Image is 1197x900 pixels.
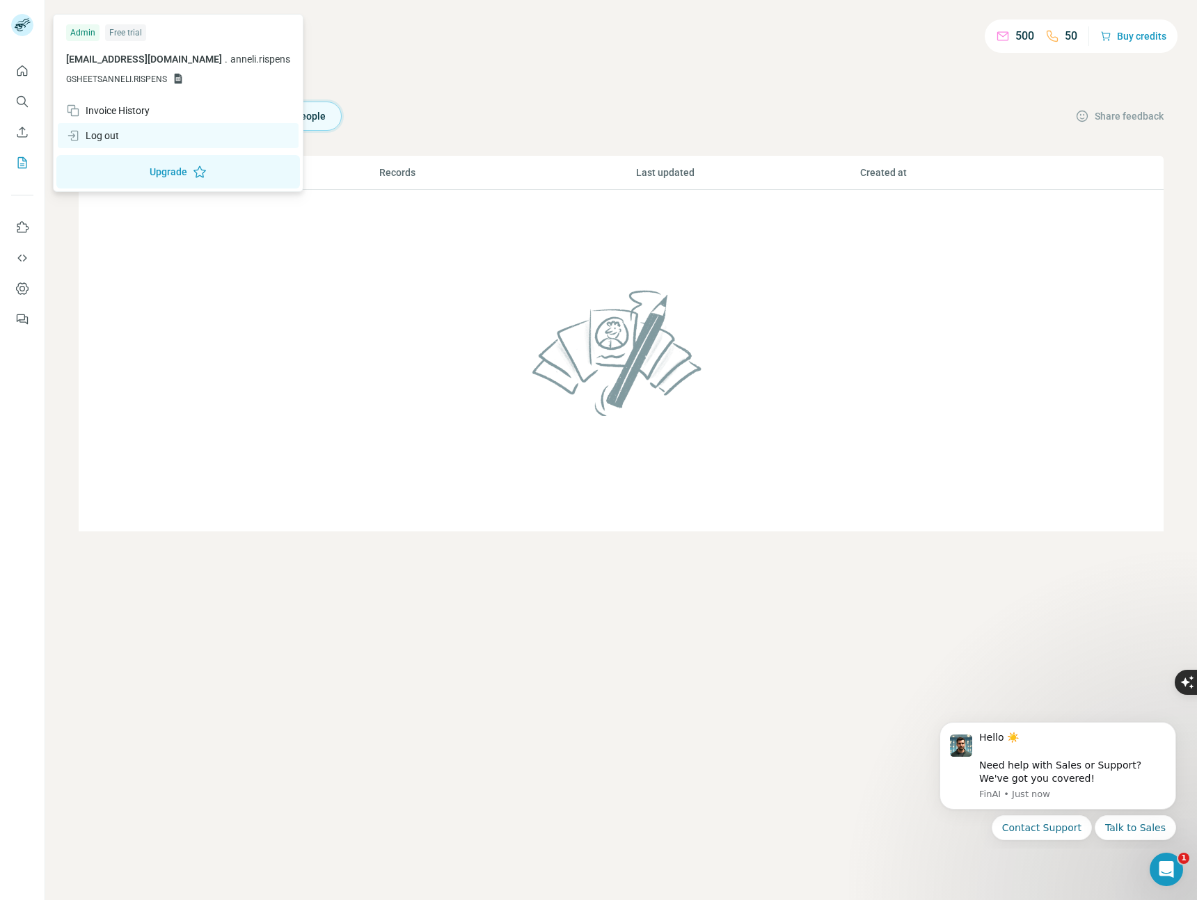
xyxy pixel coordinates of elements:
p: Records [379,166,634,179]
button: Search [11,89,33,114]
button: Quick start [11,58,33,83]
img: No lists found [527,278,716,427]
button: Upgrade [56,155,300,188]
button: Feedback [11,307,33,332]
p: 50 [1065,28,1077,45]
span: 1 [1178,853,1189,864]
p: Last updated [636,166,859,179]
button: Use Surfe API [11,246,33,271]
div: Admin [66,24,100,41]
span: anneli.rispens [230,54,290,65]
button: Use Surfe on LinkedIn [11,215,33,240]
iframe: Intercom live chat [1150,853,1183,886]
button: Dashboard [11,276,33,301]
span: People [294,109,327,123]
iframe: Intercom notifications message [919,709,1197,849]
div: Invoice History [66,104,150,118]
span: GSHEETSANNELI.RISPENS [66,73,167,86]
span: . [225,54,228,65]
button: Enrich CSV [11,120,33,145]
p: 500 [1015,28,1034,45]
button: Share feedback [1075,109,1164,123]
p: Created at [860,166,1083,179]
div: Log out [66,129,119,143]
div: Free trial [105,24,146,41]
span: [EMAIL_ADDRESS][DOMAIN_NAME] [66,54,222,65]
button: My lists [11,150,33,175]
button: Buy credits [1100,26,1166,46]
